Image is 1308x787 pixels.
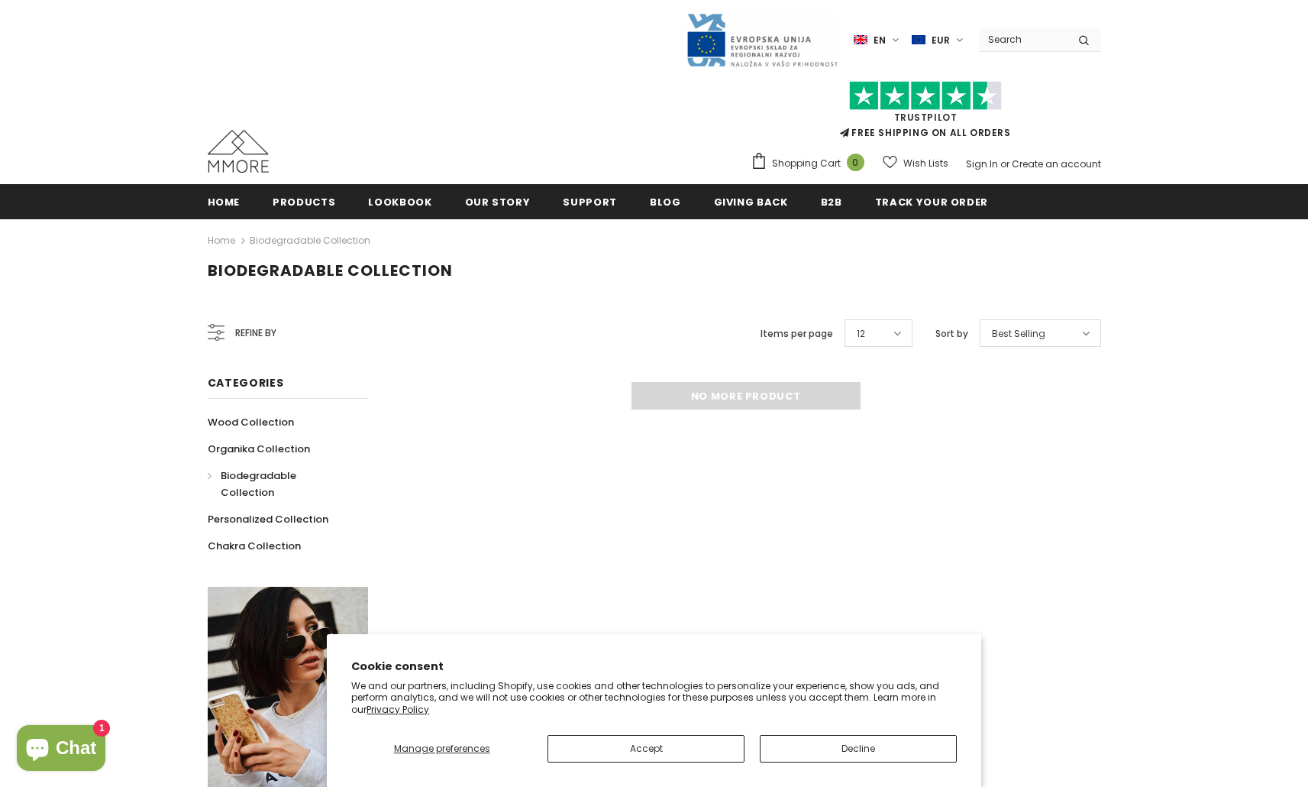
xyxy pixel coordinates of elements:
[849,81,1002,111] img: Trust Pilot Stars
[208,442,310,456] span: Organika Collection
[273,195,335,209] span: Products
[208,130,269,173] img: MMORE Cases
[1000,157,1009,170] span: or
[894,111,958,124] a: Trustpilot
[208,409,294,436] a: Wood Collection
[874,33,886,48] span: en
[208,436,310,462] a: Organika Collection
[394,742,490,755] span: Manage preferences
[875,184,988,219] a: Track your order
[854,34,867,47] img: i-lang-1.png
[966,157,998,170] a: Sign In
[273,184,335,219] a: Products
[221,468,296,500] span: Biodegradable Collection
[351,735,532,763] button: Manage preferences
[686,12,838,68] img: Javni Razpis
[208,533,301,559] a: Chakra Collection
[751,88,1101,139] span: FREE SHIPPING ON ALL ORDERS
[465,184,531,219] a: Our Story
[979,28,1067,50] input: Search Site
[751,152,872,175] a: Shopping Cart 0
[208,375,284,390] span: Categories
[650,184,681,219] a: Blog
[932,33,950,48] span: EUR
[903,156,948,171] span: Wish Lists
[875,195,988,209] span: Track your order
[547,735,744,763] button: Accept
[857,326,865,342] span: 12
[714,184,788,219] a: Giving back
[465,195,531,209] span: Our Story
[208,512,328,526] span: Personalized Collection
[208,462,351,506] a: Biodegradable Collection
[12,725,110,775] inbox-online-store-chat: Shopify online store chat
[686,33,838,46] a: Javni Razpis
[208,539,301,553] span: Chakra Collection
[368,195,431,209] span: Lookbook
[714,195,788,209] span: Giving back
[760,735,957,763] button: Decline
[772,156,841,171] span: Shopping Cart
[351,680,957,716] p: We and our partners, including Shopify, use cookies and other technologies to personalize your ex...
[992,326,1045,342] span: Best Selling
[883,150,948,177] a: Wish Lists
[563,184,617,219] a: support
[847,154,864,171] span: 0
[351,659,957,675] h2: Cookie consent
[208,195,241,209] span: Home
[821,184,842,219] a: B2B
[821,195,842,209] span: B2B
[367,703,429,716] a: Privacy Policy
[563,195,617,209] span: support
[208,506,328,533] a: Personalized Collection
[208,415,294,429] span: Wood Collection
[208,260,453,281] span: Biodegradable Collection
[235,325,276,342] span: Refine by
[250,234,370,247] a: Biodegradable Collection
[1012,157,1101,170] a: Create an account
[650,195,681,209] span: Blog
[935,326,968,342] label: Sort by
[761,326,833,342] label: Items per page
[208,232,235,250] a: Home
[208,184,241,219] a: Home
[368,184,431,219] a: Lookbook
